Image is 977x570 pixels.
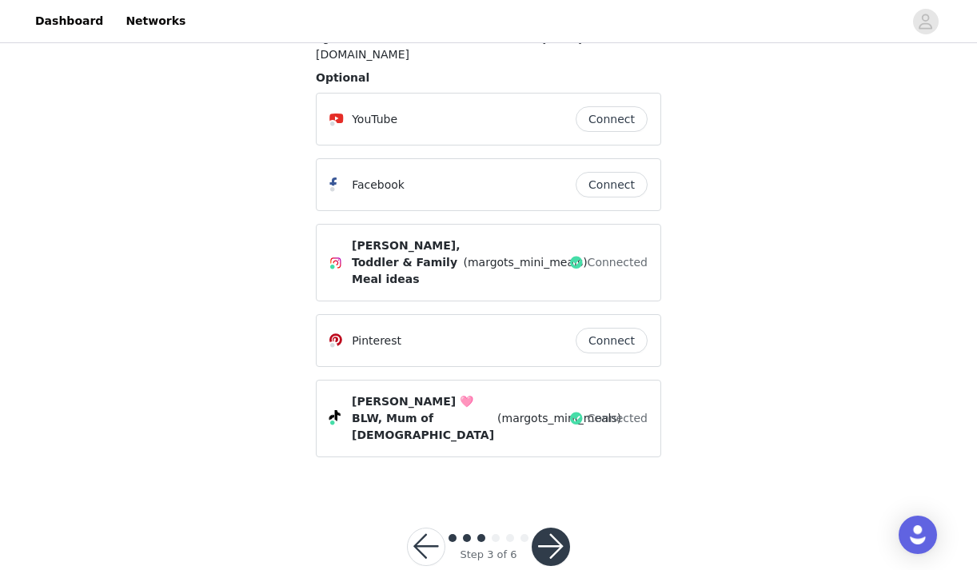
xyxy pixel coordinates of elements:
button: Connect [576,328,648,353]
div: Open Intercom Messenger [899,516,937,554]
span: (margots_mini_meals) [463,254,587,271]
span: [PERSON_NAME], Toddler & Family Meal ideas [352,237,460,288]
p: Facebook [352,177,405,193]
div: avatar [918,9,933,34]
span: Connected [588,410,648,427]
p: Pinterest [352,333,401,349]
span: Optional [316,71,369,84]
span: (margots_mini_meals) [497,410,621,427]
a: Dashboard [26,3,113,39]
button: Connect [576,172,648,197]
a: Networks [116,3,195,39]
span: [PERSON_NAME] 🩷 BLW, Mum of [DEMOGRAPHIC_DATA] [352,393,494,444]
button: Connect [576,106,648,132]
span: Connected [588,254,648,271]
p: YouTube [352,111,397,128]
div: Step 3 of 6 [460,547,516,563]
img: Instagram Icon [329,257,342,269]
